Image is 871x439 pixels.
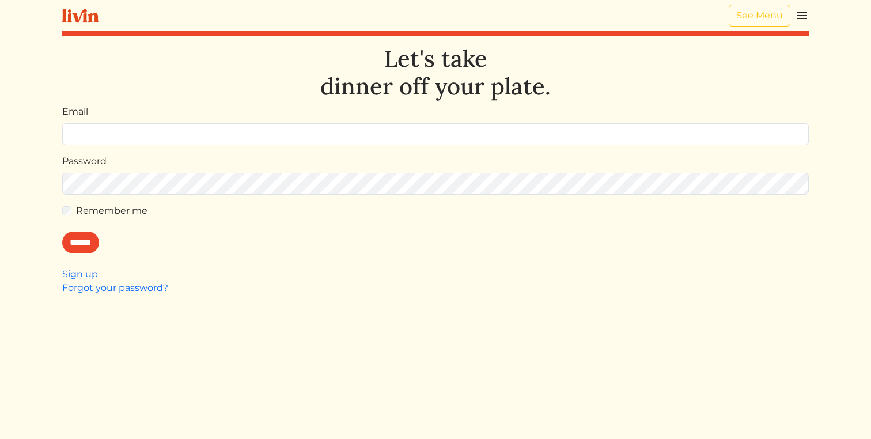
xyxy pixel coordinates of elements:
[62,9,99,23] img: livin-logo-a0d97d1a881af30f6274990eb6222085a2533c92bbd1e4f22c21b4f0d0e3210c.svg
[76,204,147,218] label: Remember me
[62,282,168,293] a: Forgot your password?
[62,45,809,100] h1: Let's take dinner off your plate.
[62,105,88,119] label: Email
[62,268,98,279] a: Sign up
[62,154,107,168] label: Password
[729,5,790,27] a: See Menu
[795,9,809,22] img: menu_hamburger-cb6d353cf0ecd9f46ceae1c99ecbeb4a00e71ca567a856bd81f57e9d8c17bb26.svg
